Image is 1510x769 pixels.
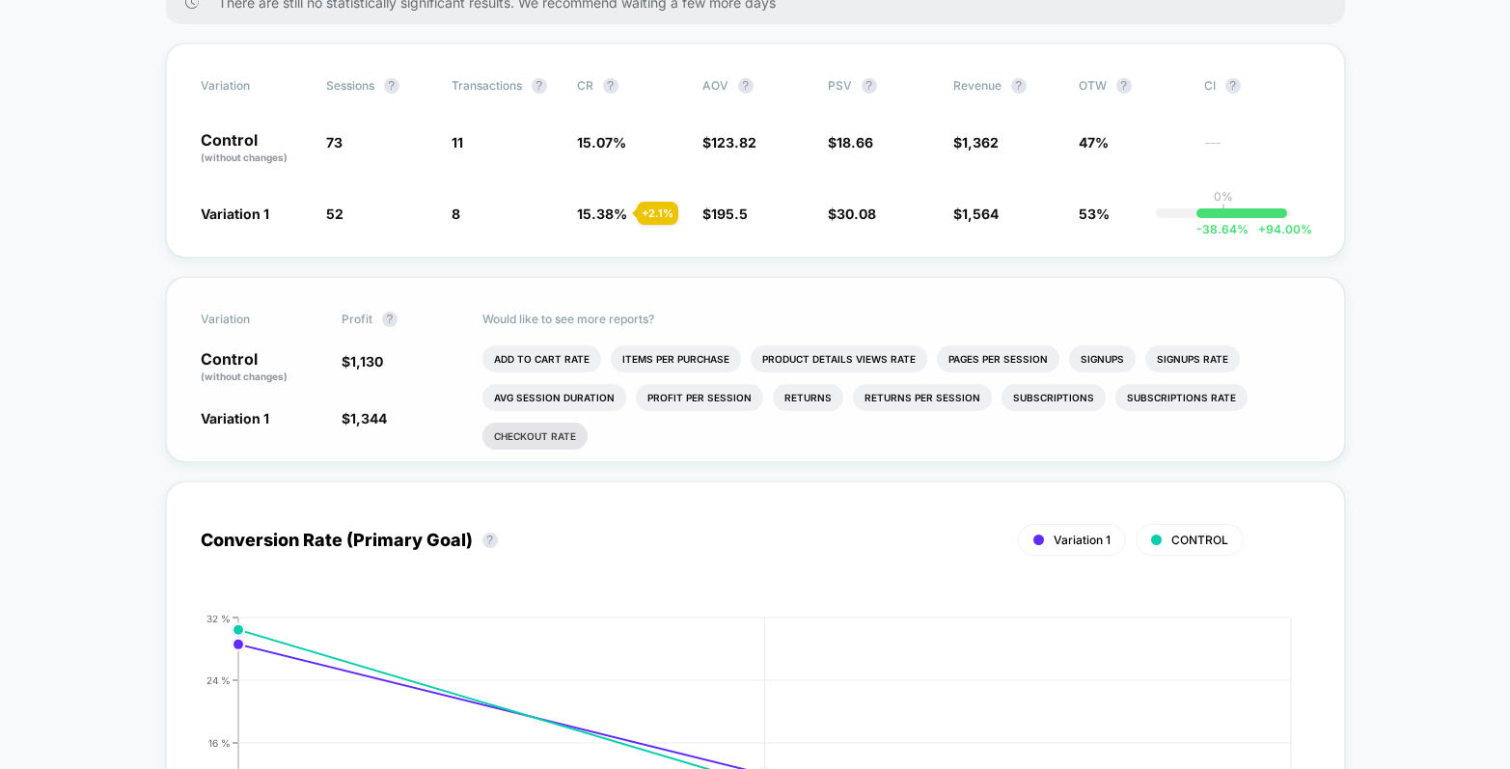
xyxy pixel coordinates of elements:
[350,410,387,426] span: 1,344
[482,384,626,411] li: Avg Session Duration
[482,533,498,548] button: ?
[201,410,269,426] span: Variation 1
[702,78,728,93] span: AOV
[342,312,372,326] span: Profit
[206,673,231,685] tspan: 24 %
[452,134,463,151] span: 11
[738,78,754,94] button: ?
[1079,78,1185,94] span: OTW
[603,78,618,94] button: ?
[1196,222,1249,236] span: -38.64 %
[862,78,877,94] button: ?
[637,202,678,225] div: + 2.1 %
[326,134,343,151] span: 73
[962,134,999,151] span: 1,362
[532,78,547,94] button: ?
[1249,222,1312,236] span: 94.00 %
[702,134,756,151] span: $
[828,134,873,151] span: $
[1079,206,1110,222] span: 53%
[953,206,999,222] span: $
[577,206,627,222] span: 15.38 %
[1171,533,1228,547] span: CONTROL
[1222,204,1225,218] p: |
[1204,137,1310,165] span: ---
[326,78,374,93] span: Sessions
[711,206,748,222] span: 195.5
[828,78,852,93] span: PSV
[1069,345,1136,372] li: Signups
[201,78,307,94] span: Variation
[1079,134,1109,151] span: 47%
[953,78,1002,93] span: Revenue
[1115,384,1248,411] li: Subscriptions Rate
[201,206,269,222] span: Variation 1
[1054,533,1111,547] span: Variation 1
[751,345,927,372] li: Product Details Views Rate
[1116,78,1132,94] button: ?
[577,134,626,151] span: 15.07 %
[201,312,307,327] span: Variation
[201,351,322,384] p: Control
[773,384,843,411] li: Returns
[837,206,876,222] span: 30.08
[1011,78,1027,94] button: ?
[482,345,601,372] li: Add To Cart Rate
[452,78,522,93] span: Transactions
[837,134,873,151] span: 18.66
[1145,345,1240,372] li: Signups Rate
[326,206,343,222] span: 52
[384,78,399,94] button: ?
[482,423,588,450] li: Checkout Rate
[208,736,231,748] tspan: 16 %
[611,345,741,372] li: Items Per Purchase
[206,612,231,623] tspan: 32 %
[953,134,999,151] span: $
[636,384,763,411] li: Profit Per Session
[711,134,756,151] span: 123.82
[962,206,999,222] span: 1,564
[1214,189,1233,204] p: 0%
[342,353,383,370] span: $
[1225,78,1241,94] button: ?
[828,206,876,222] span: $
[577,78,593,93] span: CR
[350,353,383,370] span: 1,130
[937,345,1059,372] li: Pages Per Session
[342,410,387,426] span: $
[1002,384,1106,411] li: Subscriptions
[1204,78,1310,94] span: CI
[853,384,992,411] li: Returns Per Session
[1258,222,1266,236] span: +
[201,371,288,382] span: (without changes)
[452,206,460,222] span: 8
[201,151,288,163] span: (without changes)
[382,312,398,327] button: ?
[482,312,1310,326] p: Would like to see more reports?
[702,206,748,222] span: $
[201,132,307,165] p: Control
